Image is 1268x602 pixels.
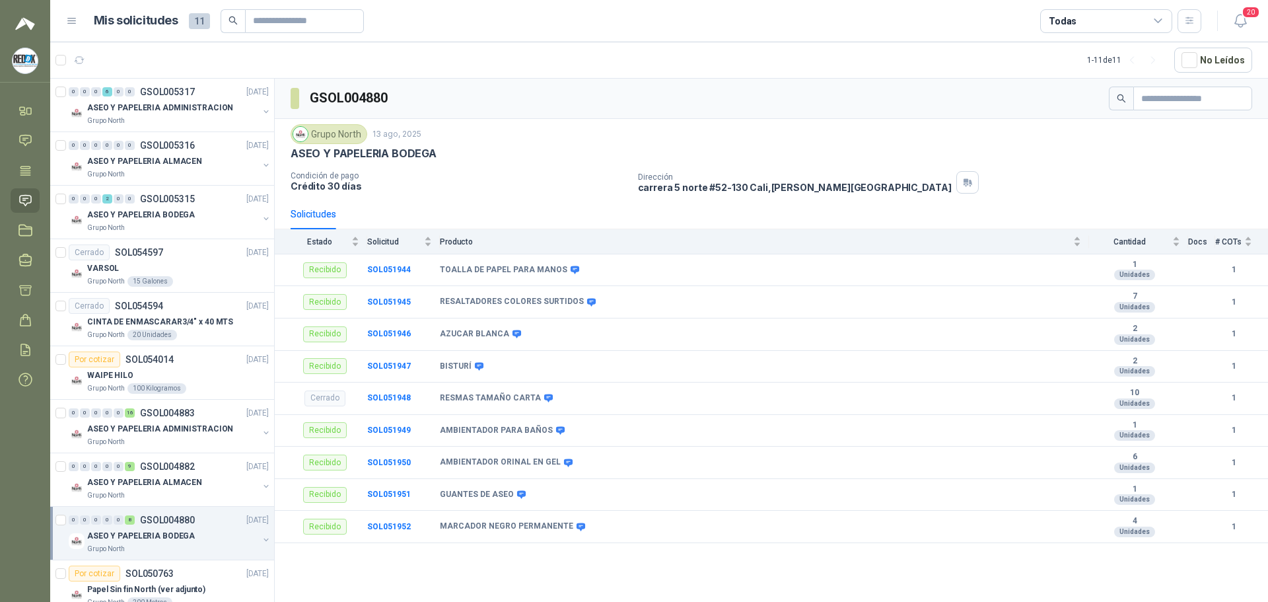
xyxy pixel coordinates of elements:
p: Papel Sin fin North (ver adjunto) [87,583,205,596]
b: 1 [1215,457,1252,469]
b: 1 [1215,424,1252,437]
div: Recibido [303,294,347,310]
div: Unidades [1114,270,1155,280]
div: Recibido [303,455,347,470]
p: Grupo North [87,116,125,126]
p: [DATE] [246,461,269,473]
a: SOL051946 [367,329,411,338]
div: Unidades [1114,494,1155,505]
img: Company Logo [69,105,85,121]
a: 0 0 0 6 0 0 GSOL005317[DATE] Company LogoASEO Y PAPELERIA ADMINISTRACIONGrupo North [69,84,271,126]
div: 0 [114,194,123,204]
img: Company Logo [69,373,85,389]
div: 0 [102,141,112,150]
div: Unidades [1114,430,1155,441]
span: Solicitud [367,237,421,246]
div: Unidades [1114,302,1155,313]
div: 0 [91,87,101,96]
p: VARSOL [87,262,119,275]
a: 0 0 0 0 0 8 GSOL004880[DATE] Company LogoASEO Y PAPELERIA BODEGAGrupo North [69,512,271,554]
div: 0 [80,194,90,204]
div: 1 - 11 de 11 [1087,50,1164,71]
a: 0 0 0 0 0 9 GSOL004882[DATE] Company LogoASEO Y PAPELERIA ALMACENGrupo North [69,459,271,501]
p: Grupo North [87,169,125,180]
div: Unidades [1114,398,1155,409]
div: 8 [125,515,135,525]
div: Unidades [1114,527,1155,537]
div: Unidades [1114,366,1155,377]
th: Estado [275,229,367,254]
p: ASEO Y PAPELERIA ALMACEN [87,155,202,168]
h3: GSOL004880 [310,88,390,108]
b: SOL051949 [367,426,411,435]
img: Company Logo [69,319,85,335]
h1: Mis solicitudes [94,11,178,30]
b: 1 [1215,521,1252,533]
div: 0 [91,462,101,471]
b: TOALLA DE PAPEL PARA MANOS [440,265,567,276]
b: AMBIENTADOR PARA BAÑOS [440,426,553,436]
div: Recibido [303,422,347,438]
div: 0 [80,462,90,471]
b: 10 [1089,388,1180,398]
p: CINTA DE ENMASCARAR3/4" x 40 MTS [87,316,233,328]
img: Company Logo [69,266,85,282]
div: Recibido [303,519,347,535]
div: 0 [80,141,90,150]
a: SOL051950 [367,458,411,467]
p: [DATE] [246,246,269,259]
div: Recibido [303,358,347,374]
p: SOL054594 [115,301,163,311]
div: 0 [114,141,123,150]
div: Solicitudes [291,207,336,221]
b: 1 [1215,328,1252,340]
div: Recibido [303,326,347,342]
span: search [1117,94,1126,103]
div: 16 [125,408,135,418]
img: Company Logo [69,426,85,442]
div: 0 [102,515,112,525]
img: Company Logo [69,212,85,228]
th: Solicitud [367,229,440,254]
p: GSOL005316 [140,141,195,150]
div: Recibido [303,487,347,503]
div: 0 [69,408,79,418]
p: GSOL004883 [140,408,195,418]
p: Grupo North [87,223,125,233]
div: Recibido [303,262,347,278]
div: 0 [125,87,135,96]
div: 0 [69,87,79,96]
b: SOL051947 [367,361,411,371]
b: 1 [1215,264,1252,276]
div: 6 [102,87,112,96]
div: 20 Unidades [127,330,177,340]
p: ASEO Y PAPELERIA BODEGA [87,209,195,221]
div: 0 [114,462,123,471]
b: SOL051952 [367,522,411,531]
p: GSOL004882 [140,462,195,471]
div: 0 [69,515,79,525]
div: 0 [91,515,101,525]
div: 0 [69,462,79,471]
div: 0 [80,87,90,96]
p: SOL054597 [115,248,163,257]
a: 0 0 0 2 0 0 GSOL005315[DATE] Company LogoASEO Y PAPELERIA BODEGAGrupo North [69,191,271,233]
th: Docs [1188,229,1215,254]
p: ASEO Y PAPELERIA ADMINISTRACION [87,423,233,435]
b: SOL051944 [367,265,411,274]
span: 20 [1242,6,1260,19]
div: 0 [114,515,123,525]
b: SOL051945 [367,297,411,307]
p: GSOL004880 [140,515,195,525]
div: 100 Kilogramos [127,383,186,394]
b: 1 [1089,484,1180,495]
button: 20 [1228,9,1252,33]
p: [DATE] [246,193,269,206]
img: Company Logo [69,159,85,174]
div: 0 [125,141,135,150]
b: 2 [1089,356,1180,367]
a: CerradoSOL054594[DATE] Company LogoCINTA DE ENMASCARAR3/4" x 40 MTSGrupo North20 Unidades [50,293,274,346]
div: 0 [80,408,90,418]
